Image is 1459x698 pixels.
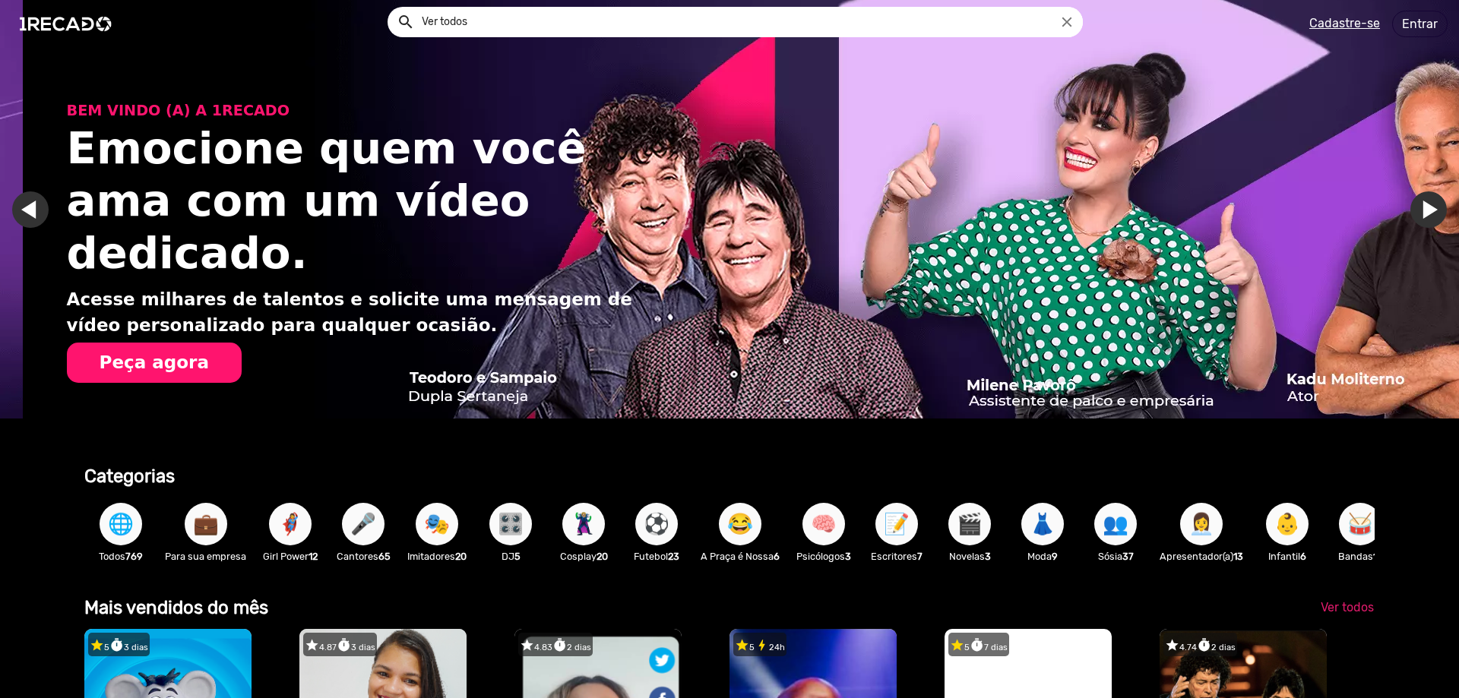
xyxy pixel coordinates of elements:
[489,503,532,545] button: 🎛️
[719,503,761,545] button: 😂
[1188,503,1214,545] span: 👩‍💼
[1103,503,1128,545] span: 👥
[1030,503,1055,545] span: 👗
[1160,549,1243,564] p: Apresentador(a)
[1331,549,1389,564] p: Bandas
[1087,549,1144,564] p: Sósia
[1392,11,1448,37] a: Entrar
[334,549,392,564] p: Cantores
[1309,16,1380,30] u: Cadastre-se
[1274,503,1300,545] span: 👶
[125,551,143,562] b: 769
[555,549,612,564] p: Cosplay
[92,549,150,564] p: Todos
[571,503,597,545] span: 🦹🏼‍♀️
[416,503,458,545] button: 🎭
[185,503,227,545] button: 💼
[635,503,678,545] button: ⚽
[802,503,845,545] button: 🧠
[410,7,1083,37] input: Pesquisar...
[1258,549,1316,564] p: Infantil
[644,503,669,545] span: ⚽
[108,503,134,545] span: 🌐
[668,551,679,562] b: 23
[1266,503,1309,545] button: 👶
[1052,551,1058,562] b: 9
[165,549,246,564] p: Para sua empresa
[84,597,268,618] b: Mais vendidos do mês
[1339,503,1381,545] button: 🥁
[455,551,467,562] b: 20
[378,551,391,562] b: 65
[884,503,910,545] span: 📝
[957,503,983,545] span: 🎬
[342,503,385,545] button: 🎤
[1300,551,1306,562] b: 6
[391,8,418,34] button: Example home icon
[1233,551,1243,562] b: 13
[985,551,991,562] b: 3
[875,503,918,545] button: 📝
[261,549,319,564] p: Girl Power
[35,191,71,228] a: Ir para o slide anterior
[628,549,685,564] p: Futebol
[917,551,923,562] b: 7
[397,13,415,31] mat-icon: Example home icon
[1021,503,1064,545] button: 👗
[597,551,608,562] b: 20
[67,122,650,280] h1: Emocione quem você ama com um vídeo dedicado.
[1180,503,1223,545] button: 👩‍💼
[701,549,780,564] p: A Praça é Nossa
[1014,549,1071,564] p: Moda
[193,503,219,545] span: 💼
[1122,551,1134,562] b: 37
[67,100,650,122] p: BEM VINDO (A) A 1RECADO
[498,503,524,545] span: 🎛️
[845,551,851,562] b: 3
[1347,503,1373,545] span: 🥁
[1373,551,1383,562] b: 18
[795,549,853,564] p: Psicólogos
[562,503,605,545] button: 🦹🏼‍♀️
[482,549,540,564] p: DJ
[941,549,999,564] p: Novelas
[269,503,312,545] button: 🦸‍♀️
[948,503,991,545] button: 🎬
[100,503,142,545] button: 🌐
[514,551,521,562] b: 5
[774,551,780,562] b: 6
[350,503,376,545] span: 🎤
[1094,503,1137,545] button: 👥
[811,503,837,545] span: 🧠
[1321,600,1374,614] span: Ver todos
[277,503,303,545] span: 🦸‍♀️
[424,503,450,545] span: 🎭
[407,549,467,564] p: Imitadores
[868,549,926,564] p: Escritores
[727,503,753,545] span: 😂
[67,343,242,384] button: Peça agora
[67,286,650,339] p: Acesse milhares de talentos e solicite uma mensagem de vídeo personalizado para qualquer ocasião.
[309,551,318,562] b: 12
[84,466,175,487] b: Categorias
[1059,14,1075,30] i: close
